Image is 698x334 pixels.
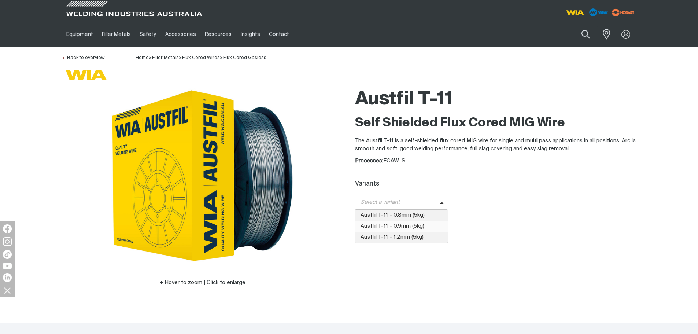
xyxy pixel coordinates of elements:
[149,55,152,60] span: >
[355,88,636,111] h1: Austfil T-11
[355,158,383,164] strong: Processes:
[223,55,266,60] a: Flux Cored Gasless
[62,22,493,47] nav: Main
[97,22,135,47] a: Filler Metals
[355,198,440,207] span: Select a variant
[355,115,636,131] h2: Self Shielded Flux Cored MIG Wire
[3,224,12,233] img: Facebook
[62,22,97,47] a: Equipment
[1,284,14,297] img: hide socials
[3,237,12,246] img: Instagram
[182,55,220,60] a: Flux Cored Wires
[564,26,598,43] input: Product name or item number...
[355,181,379,187] label: Variants
[355,137,636,153] p: The Austfil T-11 is a self-shielded flux cored MIG wire for single and multi pass applications in...
[355,221,448,232] span: Austfil T-11 - 0.9mm (5kg)
[3,250,12,259] img: TikTok
[161,22,200,47] a: Accessories
[135,22,160,47] a: Safety
[152,55,179,60] a: Filler Metals
[136,55,149,60] a: Home
[179,55,182,60] span: >
[220,55,223,60] span: >
[610,7,636,18] img: miller
[3,273,12,282] img: LinkedIn
[3,263,12,269] img: YouTube
[355,210,448,221] span: Austfil T-11 - 0.8mm (5kg)
[236,22,264,47] a: Insights
[155,278,250,287] button: Hover to zoom | Click to enlarge
[62,55,104,60] a: Back to overview of Flux Cored Gasless
[355,157,636,165] div: FCAW-S
[265,22,293,47] a: Contact
[573,26,598,43] button: Search products
[111,84,294,267] img: Austfil T-11
[355,232,448,243] span: Austfil T-11 - 1.2mm (5kg)
[200,22,236,47] a: Resources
